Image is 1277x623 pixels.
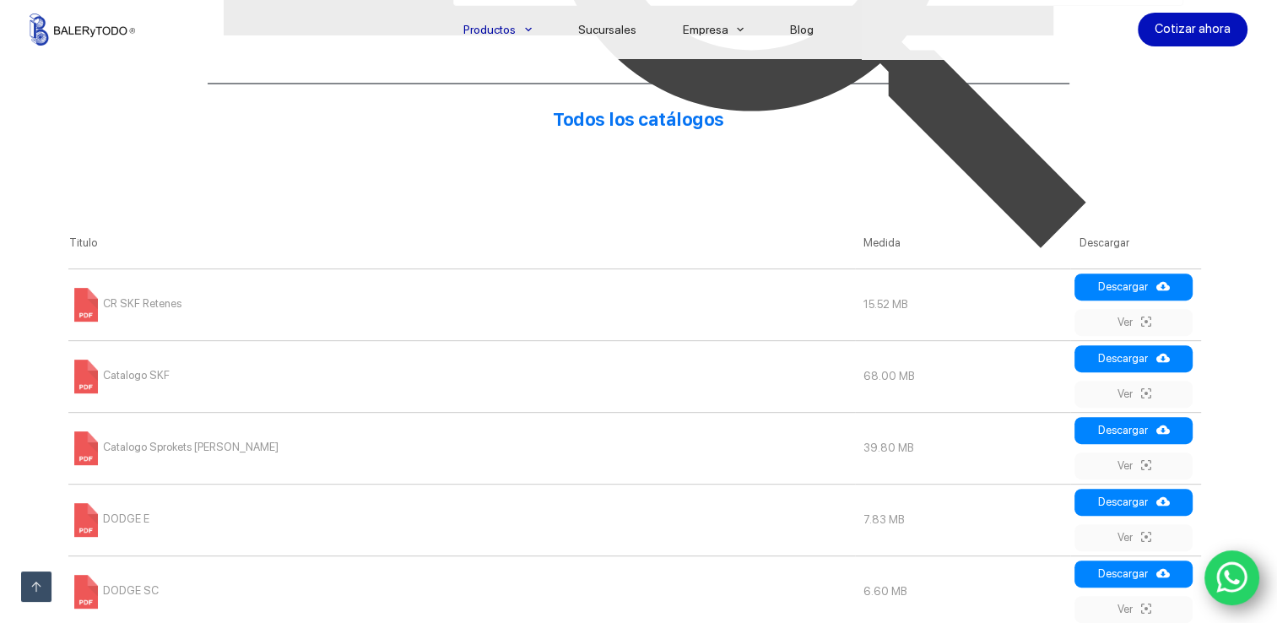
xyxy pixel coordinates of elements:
a: Ver [1074,381,1193,408]
a: Catalogo SKF [69,369,170,382]
a: Descargar [1074,561,1193,588]
a: Descargar [1074,417,1193,444]
a: Descargar [1074,345,1193,372]
td: 7.83 MB [855,484,1070,555]
a: WhatsApp [1204,550,1260,606]
a: DODGE E [69,512,149,525]
a: CR SKF Retenes [69,297,181,310]
a: DODGE SC [69,584,159,597]
a: Ir arriba [21,572,51,602]
img: Balerytodo [30,14,135,46]
a: Catalogo Sprokets [PERSON_NAME] [69,441,279,453]
a: Ver [1074,596,1193,623]
th: Titulo [61,218,855,268]
a: Cotizar ahora [1138,13,1247,46]
td: 39.80 MB [855,412,1070,484]
a: Descargar [1074,489,1193,516]
a: Ver [1074,524,1193,551]
a: Ver [1074,452,1193,479]
td: 68.00 MB [855,340,1070,412]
